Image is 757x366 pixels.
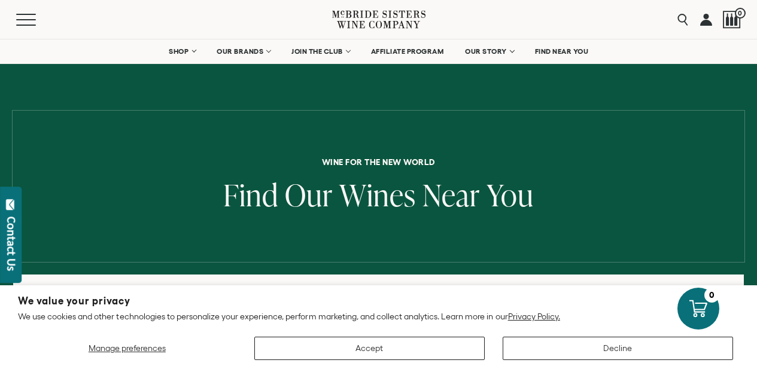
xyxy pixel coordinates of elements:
[18,311,739,322] p: We use cookies and other technologies to personalize your experience, perform marketing, and coll...
[5,216,17,271] div: Contact Us
[285,174,333,215] span: Our
[89,343,166,353] span: Manage preferences
[422,174,480,215] span: Near
[169,47,189,56] span: SHOP
[18,337,236,360] button: Manage preferences
[223,174,278,215] span: Find
[735,8,746,19] span: 0
[284,39,357,63] a: JOIN THE CLUB
[527,39,597,63] a: FIND NEAR YOU
[339,174,416,215] span: Wines
[161,39,203,63] a: SHOP
[16,14,59,26] button: Mobile Menu Trigger
[508,312,560,321] a: Privacy Policy.
[457,39,521,63] a: OUR STORY
[503,337,733,360] button: Decline
[371,47,444,56] span: AFFILIATE PROGRAM
[209,39,278,63] a: OUR BRANDS
[254,337,485,360] button: Accept
[535,47,589,56] span: FIND NEAR YOU
[704,288,719,303] div: 0
[291,47,343,56] span: JOIN THE CLUB
[18,296,739,306] h2: We value your privacy
[217,47,263,56] span: OUR BRANDS
[363,39,452,63] a: AFFILIATE PROGRAM
[487,174,534,215] span: You
[465,47,507,56] span: OUR STORY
